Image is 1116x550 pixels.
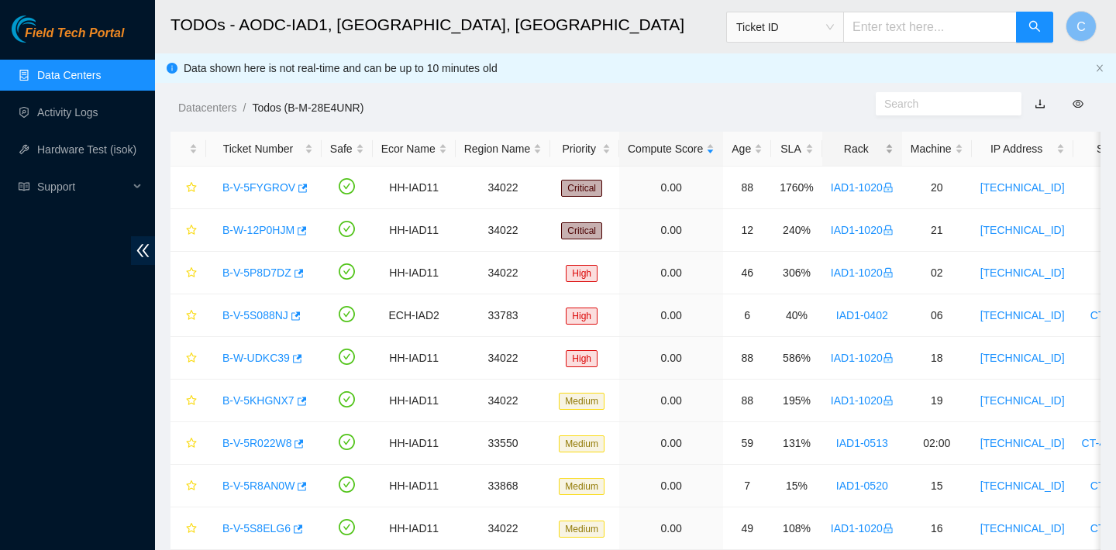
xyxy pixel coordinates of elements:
[980,309,1065,321] a: [TECHNICAL_ID]
[12,28,124,48] a: Akamai TechnologiesField Tech Portal
[723,167,771,209] td: 88
[186,480,197,493] span: star
[980,352,1065,364] a: [TECHNICAL_ID]
[843,12,1017,43] input: Enter text here...
[373,294,456,337] td: ECH-IAD2
[1035,98,1045,110] a: download
[373,337,456,380] td: HH-IAD11
[771,507,822,550] td: 108%
[902,465,972,507] td: 15
[179,388,198,413] button: star
[179,260,198,285] button: star
[561,222,602,239] span: Critical
[178,101,236,114] a: Datacenters
[559,435,604,452] span: Medium
[619,465,723,507] td: 0.00
[883,352,894,363] span: lock
[179,473,198,498] button: star
[186,438,197,450] span: star
[373,465,456,507] td: HH-IAD11
[19,181,29,192] span: read
[566,308,598,325] span: High
[339,178,355,194] span: check-circle
[736,15,834,39] span: Ticket ID
[902,294,972,337] td: 06
[186,310,197,322] span: star
[980,394,1065,407] a: [TECHNICAL_ID]
[339,434,355,450] span: check-circle
[222,224,294,236] a: B-W-12P0HJM
[771,294,822,337] td: 40%
[456,252,551,294] td: 34022
[831,352,894,364] a: IAD1-1020lock
[222,309,288,321] a: B-V-5S088NJ
[186,267,197,280] span: star
[723,209,771,252] td: 12
[723,465,771,507] td: 7
[37,143,136,156] a: Hardware Test (isok)
[559,478,604,495] span: Medium
[836,309,888,321] a: IAD1-0402
[566,265,598,282] span: High
[980,224,1065,236] a: [TECHNICAL_ID]
[373,380,456,422] td: HH-IAD11
[339,349,355,365] span: check-circle
[771,422,822,465] td: 131%
[252,101,363,114] a: Todos (B-M-28E4UNR)
[723,252,771,294] td: 46
[1095,64,1104,73] span: close
[456,337,551,380] td: 34022
[619,294,723,337] td: 0.00
[373,209,456,252] td: HH-IAD11
[902,209,972,252] td: 21
[243,101,246,114] span: /
[902,252,972,294] td: 02
[771,380,822,422] td: 195%
[980,437,1065,449] a: [TECHNICAL_ID]
[902,337,972,380] td: 18
[566,350,598,367] span: High
[339,476,355,493] span: check-circle
[619,252,723,294] td: 0.00
[980,522,1065,535] a: [TECHNICAL_ID]
[339,221,355,237] span: check-circle
[179,516,198,541] button: star
[771,252,822,294] td: 306%
[883,395,894,406] span: lock
[456,422,551,465] td: 33550
[186,352,197,365] span: star
[25,26,124,41] span: Field Tech Portal
[559,393,604,410] span: Medium
[883,523,894,534] span: lock
[619,507,723,550] td: 0.00
[902,422,972,465] td: 02:00
[179,175,198,200] button: star
[37,171,129,202] span: Support
[883,225,894,235] span: lock
[831,181,894,194] a: IAD1-1020lock
[771,337,822,380] td: 586%
[980,181,1065,194] a: [TECHNICAL_ID]
[771,167,822,209] td: 1760%
[373,167,456,209] td: HH-IAD11
[37,69,101,81] a: Data Centers
[1023,91,1057,116] button: download
[456,465,551,507] td: 33868
[222,181,295,194] a: B-V-5FYGROV
[836,480,888,492] a: IAD1-0520
[619,167,723,209] td: 0.00
[456,507,551,550] td: 34022
[723,337,771,380] td: 88
[179,303,198,328] button: star
[831,266,894,279] a: IAD1-1020lock
[1076,17,1086,36] span: C
[222,266,291,279] a: B-V-5P8D7DZ
[771,465,822,507] td: 15%
[222,480,294,492] a: B-V-5R8AN0W
[980,266,1065,279] a: [TECHNICAL_ID]
[456,167,551,209] td: 34022
[186,182,197,194] span: star
[831,224,894,236] a: IAD1-1020lock
[723,294,771,337] td: 6
[179,431,198,455] button: star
